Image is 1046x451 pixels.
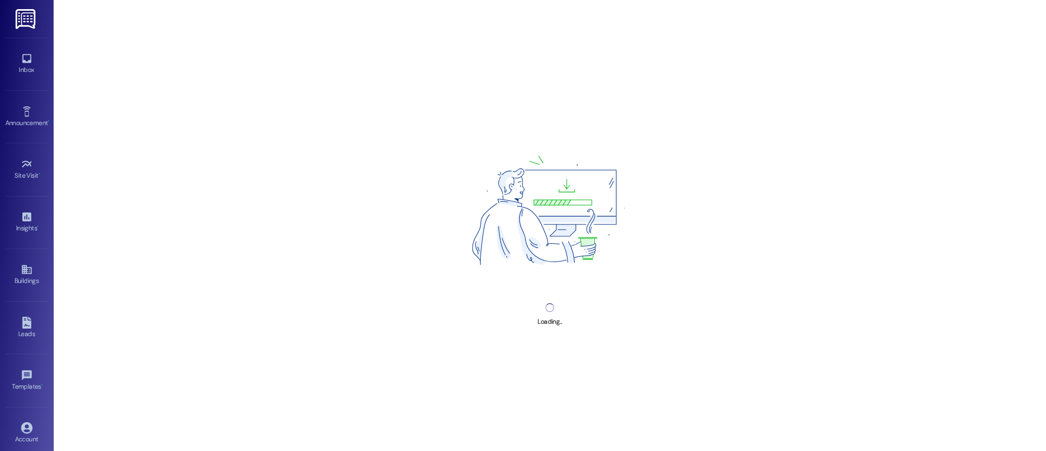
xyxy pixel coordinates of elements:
span: • [48,118,49,125]
span: • [37,223,39,230]
img: ResiDesk Logo [16,9,38,29]
span: • [41,381,43,389]
a: Account [5,419,48,448]
a: Leads [5,314,48,343]
a: Templates • [5,366,48,395]
div: Loading... [537,316,562,328]
span: • [39,170,40,178]
a: Buildings [5,260,48,289]
a: Insights • [5,208,48,237]
a: Site Visit • [5,155,48,184]
a: Inbox [5,49,48,78]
